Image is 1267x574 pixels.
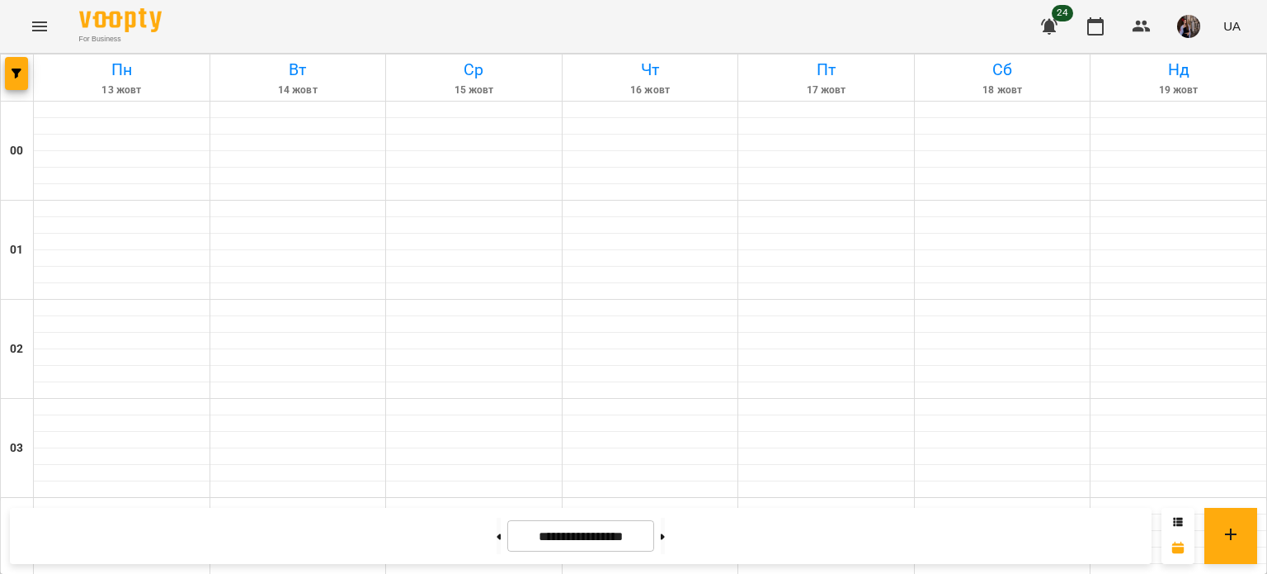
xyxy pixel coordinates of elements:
h6: Ср [389,57,559,83]
h6: Пн [36,57,207,83]
button: UA [1217,11,1247,41]
h6: 15 жовт [389,83,559,98]
h6: 18 жовт [917,83,1088,98]
h6: Чт [565,57,736,83]
h6: 19 жовт [1093,83,1264,98]
h6: Сб [917,57,1088,83]
h6: 00 [10,142,23,160]
h6: Нд [1093,57,1264,83]
h6: 16 жовт [565,83,736,98]
h6: Вт [213,57,384,83]
h6: 13 жовт [36,83,207,98]
h6: 14 жовт [213,83,384,98]
span: 24 [1052,5,1073,21]
h6: 17 жовт [741,83,911,98]
h6: 03 [10,439,23,458]
img: Voopty Logo [79,8,162,32]
span: UA [1223,17,1241,35]
h6: 01 [10,241,23,259]
h6: Пт [741,57,911,83]
button: Menu [20,7,59,46]
img: 8d3efba7e3fbc8ec2cfbf83b777fd0d7.JPG [1177,15,1200,38]
span: For Business [79,34,162,45]
h6: 02 [10,340,23,358]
